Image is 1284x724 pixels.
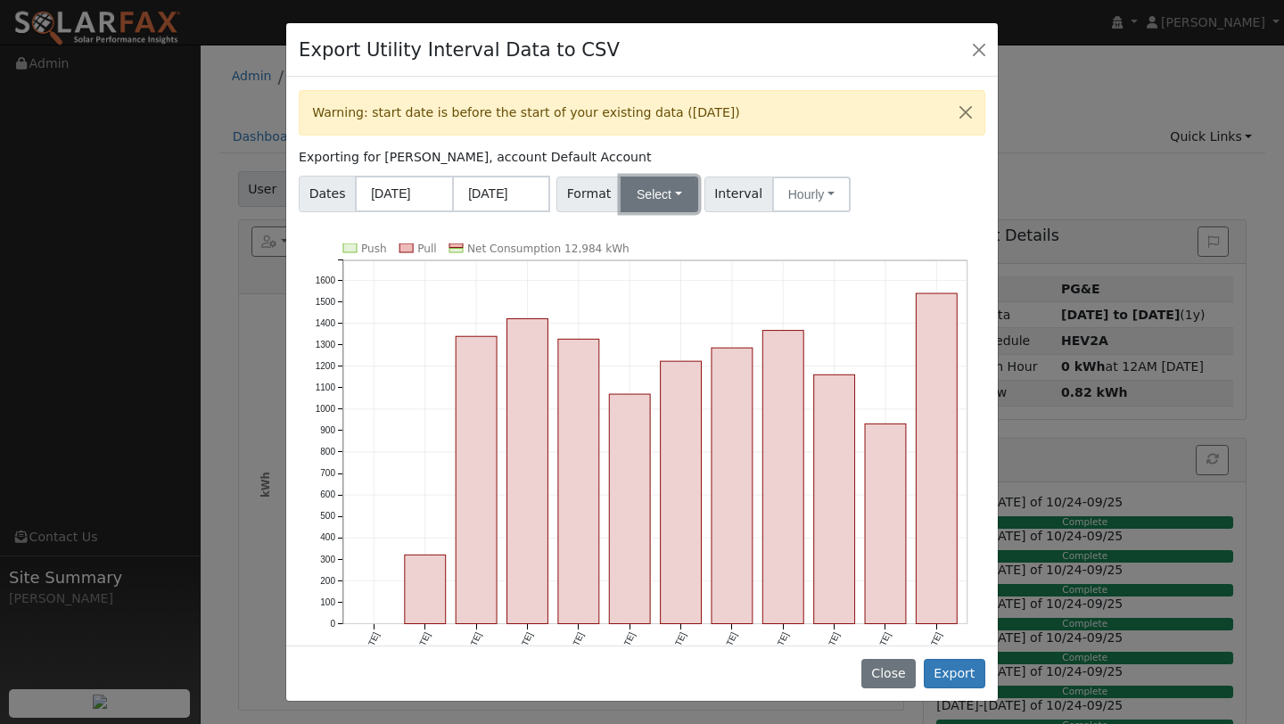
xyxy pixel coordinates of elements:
[316,361,336,371] text: 1200
[556,177,621,212] span: Format
[361,243,387,255] text: Push
[316,318,336,328] text: 1400
[609,394,650,623] rect: onclick=""
[320,490,335,499] text: 600
[947,91,984,135] button: Close
[320,425,335,435] text: 900
[320,555,335,564] text: 300
[661,361,702,623] rect: onclick=""
[417,243,436,255] text: Pull
[320,468,335,478] text: 700
[558,339,599,623] rect: onclick=""
[712,348,753,623] rect: onclick=""
[917,293,958,624] rect: onclick=""
[299,36,620,64] h4: Export Utility Interval Data to CSV
[320,447,335,457] text: 800
[320,512,335,522] text: 500
[861,659,916,689] button: Close
[316,297,336,307] text: 1500
[814,374,855,623] rect: onclick=""
[865,424,906,623] rect: onclick=""
[507,319,548,624] rect: onclick=""
[316,340,336,350] text: 1300
[299,90,985,136] div: Warning: start date is before the start of your existing data ([DATE])
[316,383,336,392] text: 1100
[299,148,651,167] label: Exporting for [PERSON_NAME], account Default Account
[762,331,803,624] rect: onclick=""
[772,177,851,212] button: Hourly
[704,177,773,212] span: Interval
[320,533,335,543] text: 400
[316,404,336,414] text: 1000
[456,336,497,623] rect: onclick=""
[967,37,992,62] button: Close
[320,576,335,586] text: 200
[331,619,336,629] text: 0
[621,177,698,212] button: Select
[316,276,336,285] text: 1600
[299,176,356,212] span: Dates
[405,555,446,623] rect: onclick=""
[924,659,985,689] button: Export
[320,597,335,607] text: 100
[467,243,630,255] text: Net Consumption 12,984 kWh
